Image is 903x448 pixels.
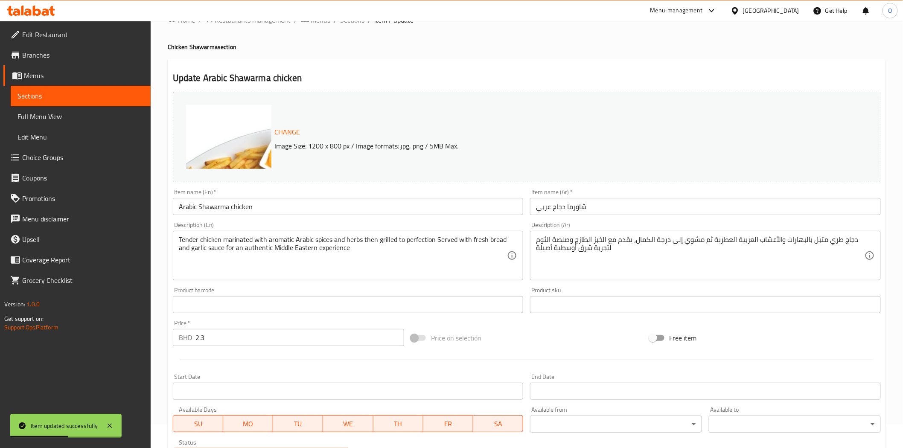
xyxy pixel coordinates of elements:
[173,198,524,215] input: Enter name En
[271,141,783,151] p: Image Size: 1200 x 800 px / Image formats: jpg, png / 5MB Max.
[22,275,144,285] span: Grocery Checklist
[173,296,524,313] input: Please enter product barcode
[670,333,697,343] span: Free item
[215,15,291,25] span: Restaurants management
[271,123,304,141] button: Change
[195,329,404,346] input: Please enter price
[709,416,881,433] div: ​
[22,214,144,224] span: Menu disclaimer
[3,270,151,291] a: Grocery Checklist
[17,132,144,142] span: Edit Menu
[477,418,520,430] span: SA
[275,126,300,138] span: Change
[179,236,507,276] textarea: Tender chicken marinated with aromatic Arabic spices and herbs then grilled to perfection Served ...
[3,209,151,229] a: Menu disclaimer
[301,15,331,26] a: Menus
[173,415,223,432] button: SU
[22,50,144,60] span: Branches
[205,15,291,26] a: Restaurants management
[431,333,481,343] span: Price on selection
[473,415,523,432] button: SA
[650,6,703,16] div: Menu-management
[177,418,220,430] span: SU
[4,299,25,310] span: Version:
[22,152,144,163] span: Choice Groups
[3,188,151,209] a: Promotions
[294,15,297,25] li: /
[11,106,151,127] a: Full Menu View
[4,322,58,333] a: Support.OpsPlatform
[530,416,702,433] div: ​
[227,418,270,430] span: MO
[323,415,373,432] button: WE
[373,415,423,432] button: TH
[277,418,320,430] span: TU
[427,418,470,430] span: FR
[179,332,192,343] p: BHD
[173,72,881,84] h2: Update Arabic Shawarma chicken
[17,111,144,122] span: Full Menu View
[3,45,151,65] a: Branches
[888,6,892,15] span: O
[22,29,144,40] span: Edit Restaurant
[168,15,195,25] a: Home
[198,15,201,25] li: /
[3,229,151,250] a: Upsell
[11,86,151,106] a: Sections
[3,168,151,188] a: Coupons
[22,234,144,244] span: Upsell
[22,193,144,204] span: Promotions
[223,415,273,432] button: MO
[341,15,365,25] a: Sections
[3,24,151,45] a: Edit Restaurant
[530,296,881,313] input: Please enter product sku
[530,198,881,215] input: Enter name Ar
[311,15,331,25] span: Menus
[3,147,151,168] a: Choice Groups
[4,313,44,324] span: Get support on:
[423,415,473,432] button: FR
[22,173,144,183] span: Coupons
[536,236,865,276] textarea: دجاج طري متبل بالبهارات والأعشاب العربية العطرية ثم مشوي إلى درجة الكمال، يقدم مع الخبز الطازج وص...
[377,418,420,430] span: TH
[11,127,151,147] a: Edit Menu
[22,255,144,265] span: Coverage Report
[3,250,151,270] a: Coverage Report
[375,15,414,25] span: item / update
[24,70,144,81] span: Menus
[334,15,337,25] li: /
[168,43,886,51] h4: Chicken Shawarma section
[17,91,144,101] span: Sections
[26,299,40,310] span: 1.0.0
[368,15,371,25] li: /
[273,415,323,432] button: TU
[743,6,799,15] div: [GEOGRAPHIC_DATA]
[31,421,98,431] div: Item updated successfully
[3,65,151,86] a: Menus
[326,418,370,430] span: WE
[186,105,357,276] img: aab732ef-e9c4-408f-aa62-41708e085b80.jpg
